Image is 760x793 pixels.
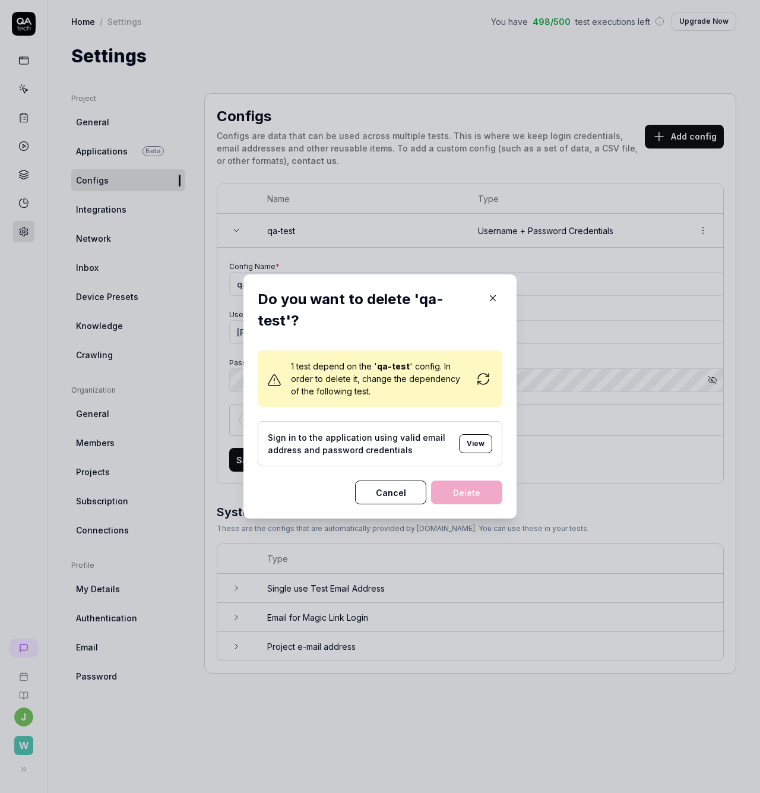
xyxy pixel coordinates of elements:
[291,360,469,397] span: 1 test depend on the ' ' config. In order to delete it, change the dependency of the following te...
[268,431,449,456] div: Sign in to the application using valid email address and password credentials
[459,434,492,453] button: View
[377,361,410,371] b: qa-test
[431,481,502,504] button: Delete
[258,289,502,331] h2: Do you want to delete 'qa-test'?
[483,289,502,308] button: Close Modal
[355,481,426,504] button: Cancel
[474,372,493,386] button: Refresh dependencies list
